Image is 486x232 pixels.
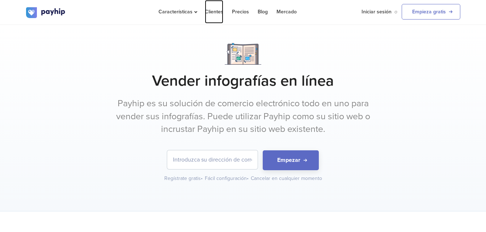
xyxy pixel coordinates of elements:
[402,4,460,20] a: Empieza gratis
[263,150,319,170] button: Empezar
[159,9,196,15] span: Características
[205,175,249,182] div: Fácil configuración
[167,150,258,169] input: Introduzca su dirección de correo electrónico
[201,175,203,181] span: •
[107,97,379,136] p: Payhip es su solución de comercio electrónico todo en uno para vender sus infografías. Puede util...
[26,72,460,90] h1: Vender infografías en línea
[251,175,322,182] div: Cancelar en cualquier momento
[247,175,249,181] span: •
[26,7,66,18] img: logo.svg
[164,175,203,182] div: Regístrate gratis
[225,43,261,65] img: Notebook.png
